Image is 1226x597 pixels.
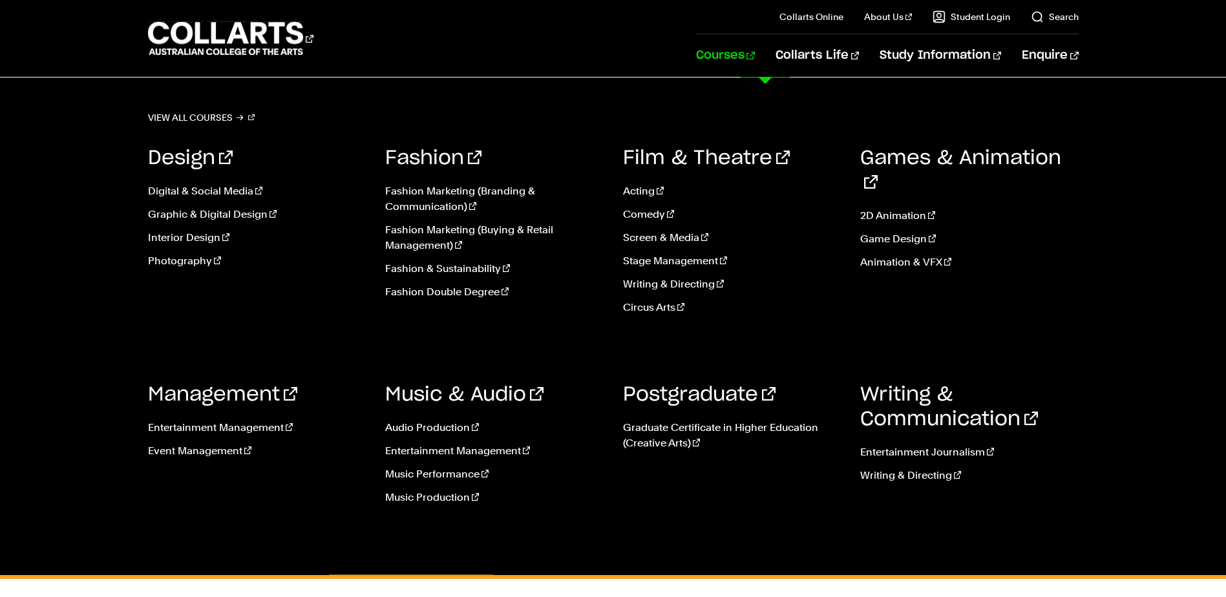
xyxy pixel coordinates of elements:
[696,34,755,77] a: Courses
[623,277,841,292] a: Writing & Directing
[385,222,604,253] a: Fashion Marketing (Buying & Retail Management)
[933,10,1010,23] a: Student Login
[860,255,1079,270] a: Animation & VFX
[385,149,481,168] a: Fashion
[385,261,604,277] a: Fashion & Sustainability
[623,300,841,315] a: Circus Arts
[148,183,366,199] a: Digital & Social Media
[1022,34,1078,77] a: Enquire
[860,208,1079,224] a: 2D Animation
[623,253,841,269] a: Stage Management
[385,385,544,404] a: Music & Audio
[385,443,604,459] a: Entertainment Management
[148,420,366,435] a: Entertainment Management
[385,284,604,300] a: Fashion Double Degree
[148,20,313,57] div: Go to homepage
[385,420,604,435] a: Audio Production
[860,445,1079,460] a: Entertainment Journalism
[148,230,366,246] a: Interior Design
[864,10,912,23] a: About Us
[623,183,841,199] a: Acting
[1031,10,1079,23] a: Search
[148,253,366,269] a: Photography
[385,490,604,505] a: Music Production
[880,34,1001,77] a: Study Information
[779,10,843,23] a: Collarts Online
[776,34,859,77] a: Collarts Life
[623,207,841,222] a: Comedy
[148,443,366,459] a: Event Management
[148,207,366,222] a: Graphic & Digital Design
[148,385,297,404] a: Management
[148,109,255,127] a: View all courses
[385,183,604,215] a: Fashion Marketing (Branding & Communication)
[623,149,790,168] a: Film & Theatre
[623,420,841,451] a: Graduate Certificate in Higher Education (Creative Arts)
[148,149,233,168] a: Design
[860,149,1061,193] a: Games & Animation
[860,231,1079,247] a: Game Design
[860,385,1038,429] a: Writing & Communication
[860,468,1079,483] a: Writing & Directing
[623,385,776,404] a: Postgraduate
[623,230,841,246] a: Screen & Media
[385,466,604,482] a: Music Performance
